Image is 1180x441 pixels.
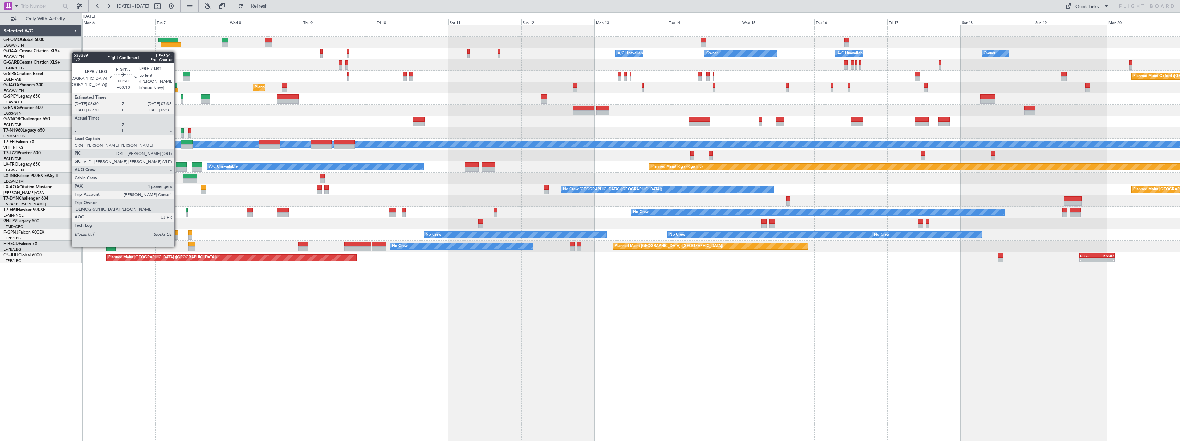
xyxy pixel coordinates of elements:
div: Fri 10 [375,19,448,25]
span: CS-JHH [3,253,18,257]
div: Mon 6 [82,19,155,25]
div: Planned Maint [GEOGRAPHIC_DATA] ([GEOGRAPHIC_DATA]) [255,82,363,93]
a: EVRA/[PERSON_NAME] [3,202,46,207]
div: Planned Maint [GEOGRAPHIC_DATA] ([GEOGRAPHIC_DATA]) [108,252,217,263]
a: LFMN/NCE [3,213,24,218]
a: LFPB/LBG [3,236,21,241]
a: 9H-LPZLegacy 500 [3,219,39,223]
div: Tue 7 [155,19,229,25]
span: T7-N1960 [3,128,23,133]
span: T7-EMI [3,208,17,212]
div: Sun 12 [521,19,594,25]
span: G-JAGA [3,83,19,87]
span: G-SIRS [3,72,17,76]
a: LFPB/LBG [3,258,21,263]
span: G-ENRG [3,106,20,110]
a: EGSS/STN [3,111,22,116]
div: - [1097,258,1114,262]
span: LX-INB [3,174,17,178]
a: G-SPCYLegacy 650 [3,94,40,99]
div: LEZG [1080,253,1097,258]
div: Thu 16 [814,19,887,25]
div: A/C Unavailable [618,48,646,59]
span: Refresh [245,4,274,9]
span: G-FOMO [3,38,21,42]
a: EGGW/LTN [3,43,24,48]
div: No Crew [426,230,441,240]
div: No Crew [874,230,890,240]
button: Quick Links [1062,1,1113,12]
input: Trip Number [21,1,61,11]
a: G-FOMOGlobal 6000 [3,38,44,42]
span: LX-AOA [3,185,19,189]
div: No Crew [GEOGRAPHIC_DATA] ([GEOGRAPHIC_DATA]) [563,184,662,195]
a: EGLF/FAB [3,122,21,127]
a: LX-TROLegacy 650 [3,162,40,167]
div: Wed 8 [229,19,302,25]
a: T7-N1960Legacy 650 [3,128,45,133]
span: F-HECD [3,242,19,246]
span: [DATE] - [DATE] [117,3,149,9]
a: G-VNORChallenger 650 [3,117,50,121]
span: G-SPCY [3,94,18,99]
a: LX-AOACitation Mustang [3,185,53,189]
a: G-GAALCessna Citation XLS+ [3,49,60,53]
div: No Crew [669,230,685,240]
a: EDLW/DTM [3,179,24,184]
a: [PERSON_NAME]/QSA [3,190,44,195]
a: T7-DYNChallenger 604 [3,196,48,201]
a: LGAV/ATH [3,100,22,105]
a: F-GPNJFalcon 900EX [3,230,44,235]
span: T7-LZZI [3,151,18,155]
span: LX-TRO [3,162,18,167]
a: LFMD/CEQ [3,224,23,229]
div: No Crew [633,207,649,217]
div: Quick Links [1075,3,1099,10]
a: EGGW/LTN [3,88,24,93]
div: No Crew [392,241,408,251]
a: G-JAGAPhenom 300 [3,83,43,87]
span: T7-FFI [3,140,15,144]
div: Planned Maint Riga (Riga Intl) [651,162,703,172]
a: CS-JHHGlobal 6000 [3,253,42,257]
span: G-GARE [3,60,19,65]
a: G-ENRGPraetor 600 [3,106,43,110]
span: Only With Activity [18,16,73,21]
a: DNMM/LOS [3,134,25,139]
div: Fri 17 [887,19,961,25]
div: Thu 9 [302,19,375,25]
div: Unplanned Maint [GEOGRAPHIC_DATA] ([GEOGRAPHIC_DATA]) [105,230,218,240]
a: EGGW/LTN [3,168,24,173]
div: A/C Unavailable [209,162,238,172]
button: Only With Activity [8,13,75,24]
span: T7-DYN [3,196,19,201]
a: T7-EMIHawker 900XP [3,208,45,212]
a: LX-INBFalcon 900EX EASy II [3,174,58,178]
div: Planned Maint [GEOGRAPHIC_DATA] ([GEOGRAPHIC_DATA]) [615,241,723,251]
a: EGGW/LTN [3,54,24,59]
div: Tue 14 [668,19,741,25]
button: Refresh [235,1,276,12]
div: Wed 15 [741,19,814,25]
span: G-VNOR [3,117,20,121]
div: Owner [706,48,718,59]
span: 9H-LPZ [3,219,17,223]
a: F-HECDFalcon 7X [3,242,37,246]
a: G-GARECessna Citation XLS+ [3,60,60,65]
a: G-SIRSCitation Excel [3,72,43,76]
div: Sat 18 [961,19,1034,25]
div: Owner [984,48,995,59]
div: Mon 13 [594,19,668,25]
a: LFPB/LBG [3,247,21,252]
a: VHHH/HKG [3,145,24,150]
a: T7-FFIFalcon 7X [3,140,34,144]
div: KNUQ [1097,253,1114,258]
a: EGLF/FAB [3,77,21,82]
div: [DATE] [83,14,95,20]
div: - [1080,258,1097,262]
div: A/C Unavailable [837,48,866,59]
a: EGLF/FAB [3,156,21,161]
span: F-GPNJ [3,230,18,235]
span: G-GAAL [3,49,19,53]
div: Sun 19 [1034,19,1107,25]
